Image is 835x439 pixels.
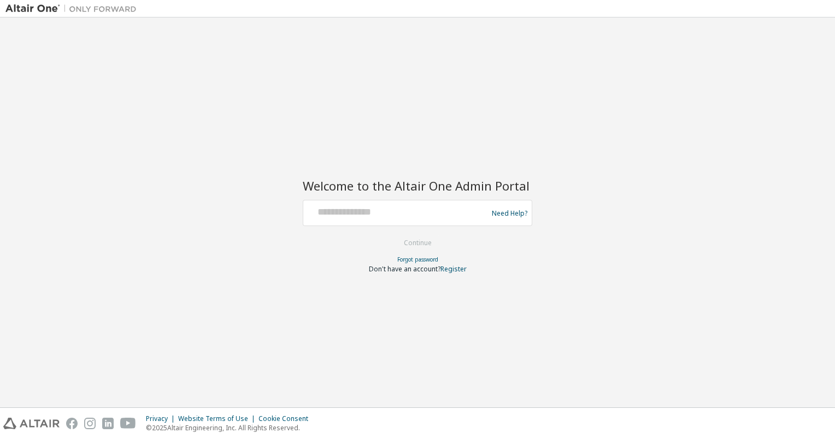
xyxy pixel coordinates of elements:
h2: Welcome to the Altair One Admin Portal [303,178,532,193]
a: Need Help? [492,213,527,213]
img: altair_logo.svg [3,418,60,429]
span: Don't have an account? [369,264,440,274]
a: Register [440,264,467,274]
img: linkedin.svg [102,418,114,429]
img: facebook.svg [66,418,78,429]
div: Privacy [146,414,178,423]
img: youtube.svg [120,418,136,429]
p: © 2025 Altair Engineering, Inc. All Rights Reserved. [146,423,315,432]
img: Altair One [5,3,142,14]
div: Website Terms of Use [178,414,258,423]
img: instagram.svg [84,418,96,429]
div: Cookie Consent [258,414,315,423]
a: Forgot password [397,256,438,263]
